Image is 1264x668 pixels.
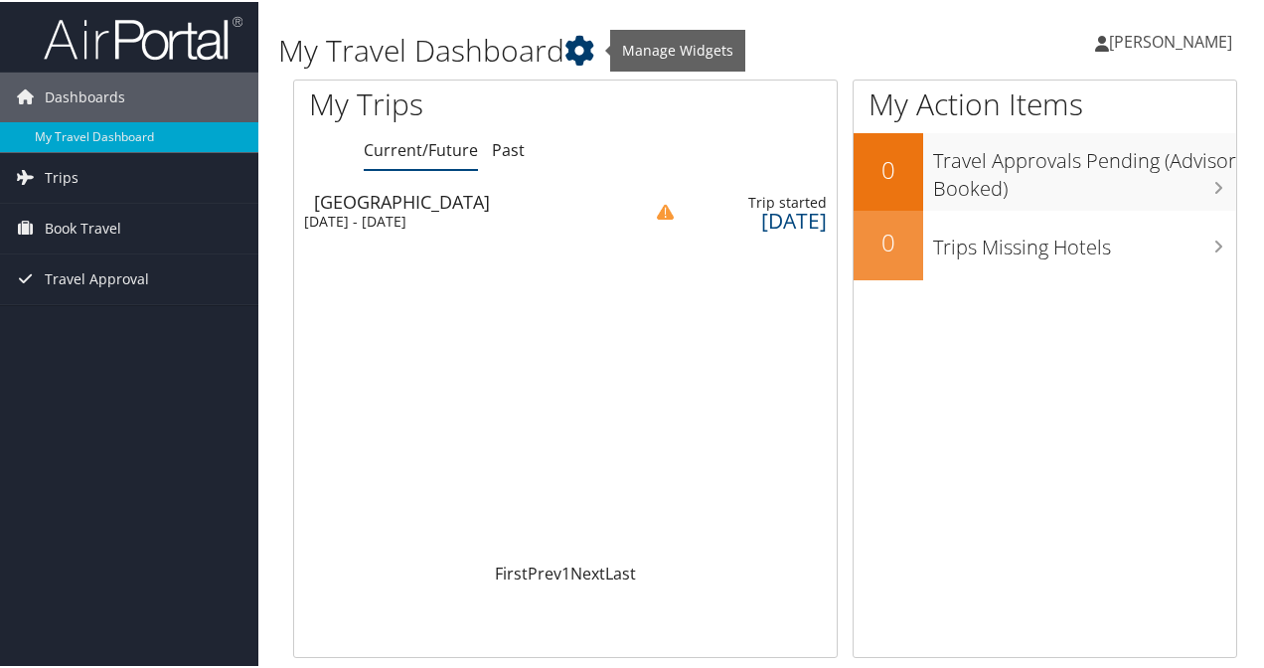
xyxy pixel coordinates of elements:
img: alert-flat-solid-caution.png [657,202,674,219]
h2: 0 [854,224,923,257]
a: [PERSON_NAME] [1095,10,1252,70]
span: Dashboards [45,71,125,120]
h1: My Action Items [854,82,1236,123]
h3: Trips Missing Hotels [933,222,1236,259]
div: [DATE] [694,210,827,228]
span: [PERSON_NAME] [1109,29,1232,51]
span: Trips [45,151,79,201]
h2: 0 [854,151,923,185]
div: [GEOGRAPHIC_DATA] [314,191,620,209]
h1: My Trips [309,82,595,123]
a: Current/Future [364,137,478,159]
a: Past [492,137,525,159]
a: 0Trips Missing Hotels [854,209,1236,278]
div: Trip started [694,192,827,210]
a: Prev [528,561,561,583]
a: Last [605,561,636,583]
img: airportal-logo.png [44,13,242,60]
h3: Travel Approvals Pending (Advisor Booked) [933,135,1236,201]
h1: My Travel Dashboard [278,28,927,70]
div: [DATE] - [DATE] [304,211,610,229]
a: First [495,561,528,583]
span: Book Travel [45,202,121,251]
a: Next [570,561,605,583]
span: Travel Approval [45,252,149,302]
a: 0Travel Approvals Pending (Advisor Booked) [854,131,1236,208]
a: 1 [561,561,570,583]
span: Manage Widgets [610,28,745,70]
